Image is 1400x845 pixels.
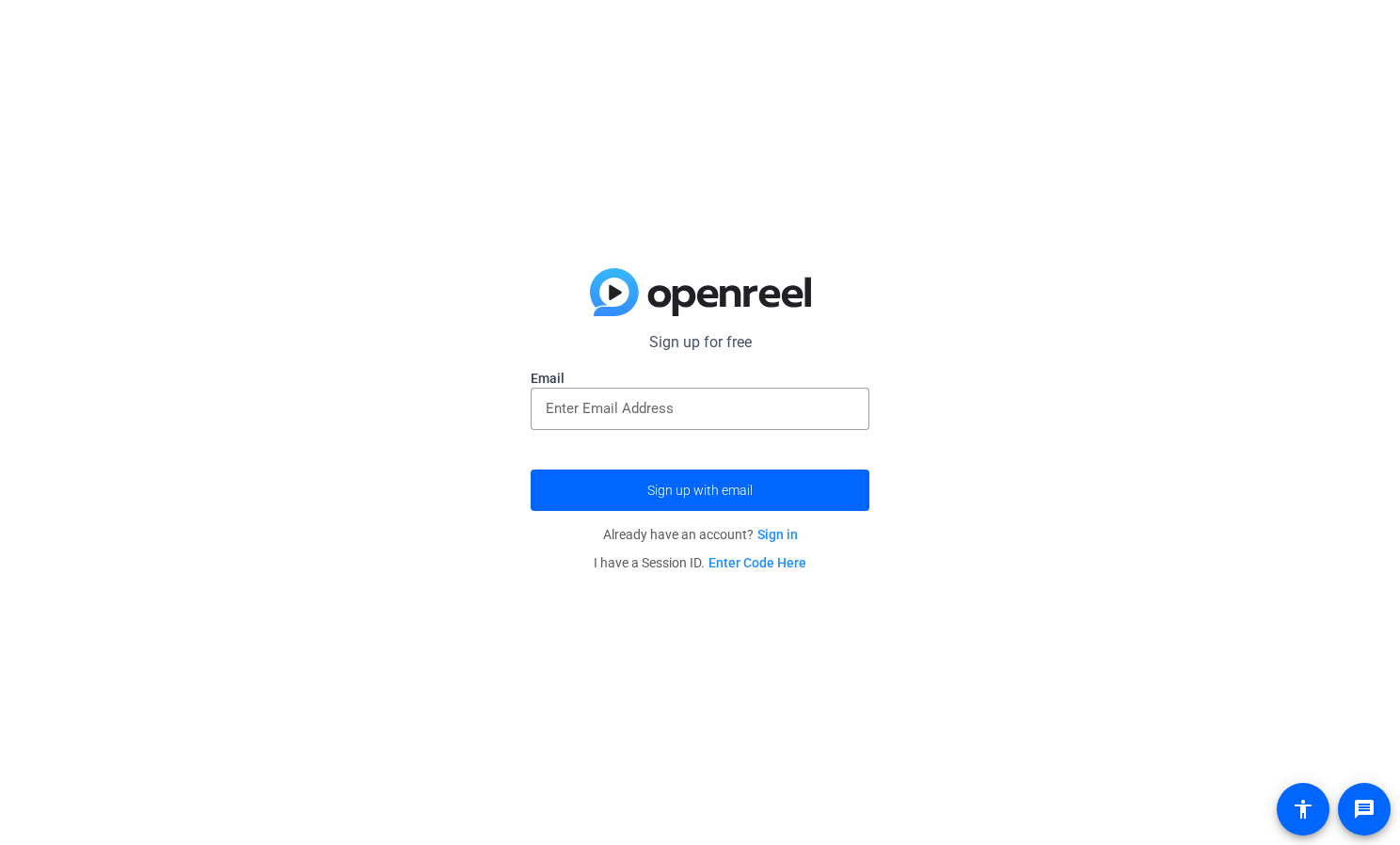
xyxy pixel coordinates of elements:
input: Enter Email Address [546,397,854,420]
mat-icon: accessibility [1292,798,1314,821]
img: blue-gradient.svg [590,268,811,317]
a: Enter Code Here [708,555,806,570]
label: Email [531,369,869,388]
p: Sign up for free [531,331,869,354]
a: Sign in [757,527,798,542]
mat-icon: message [1353,798,1376,821]
span: I have a Session ID. [594,555,806,570]
span: Already have an account? [603,527,798,542]
button: Sign up with email [531,470,869,511]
